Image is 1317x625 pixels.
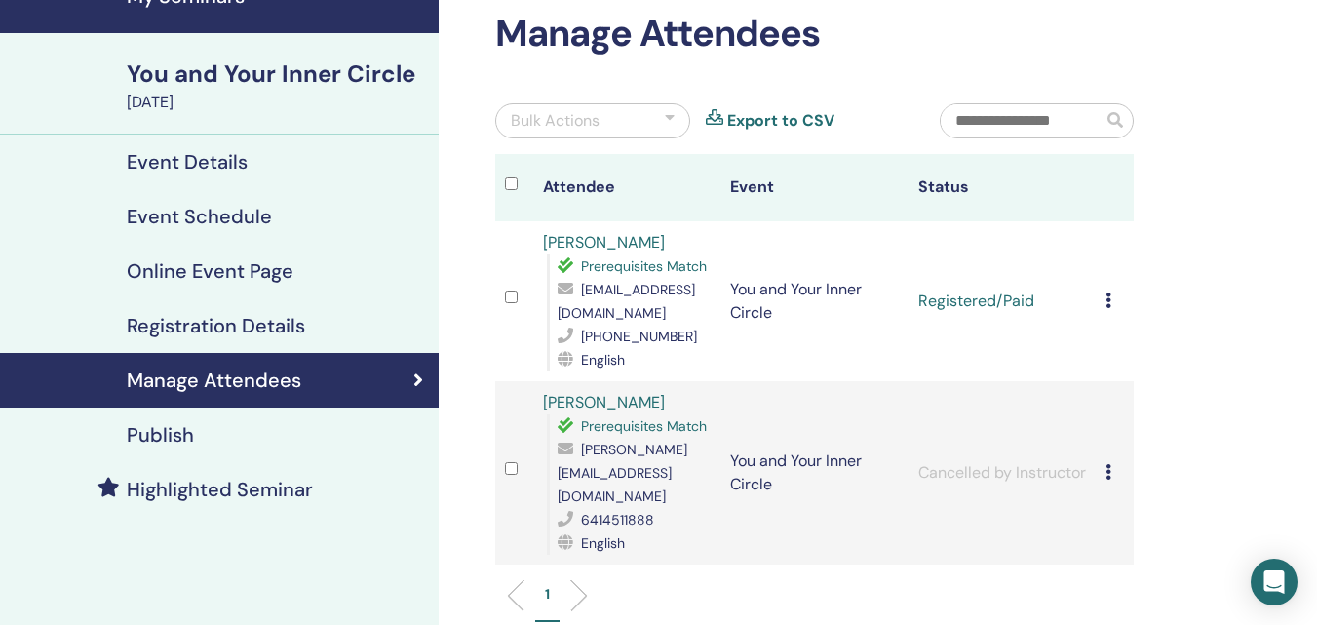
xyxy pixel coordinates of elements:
[581,351,625,369] span: English
[543,392,665,412] a: [PERSON_NAME]
[581,534,625,552] span: English
[581,328,697,345] span: [PHONE_NUMBER]
[495,12,1134,57] h2: Manage Attendees
[581,257,707,275] span: Prerequisites Match
[581,511,654,528] span: 6414511888
[127,314,305,337] h4: Registration Details
[533,154,721,221] th: Attendee
[127,478,313,501] h4: Highlighted Seminar
[115,58,439,114] a: You and Your Inner Circle[DATE]
[727,109,834,133] a: Export to CSV
[558,441,687,505] span: [PERSON_NAME][EMAIL_ADDRESS][DOMAIN_NAME]
[127,150,248,174] h4: Event Details
[127,259,293,283] h4: Online Event Page
[720,221,909,381] td: You and Your Inner Circle
[127,58,427,91] div: You and Your Inner Circle
[581,417,707,435] span: Prerequisites Match
[543,232,665,253] a: [PERSON_NAME]
[127,369,301,392] h4: Manage Attendees
[545,584,550,605] p: 1
[511,109,600,133] div: Bulk Actions
[720,381,909,565] td: You and Your Inner Circle
[127,91,427,114] div: [DATE]
[558,281,695,322] span: [EMAIL_ADDRESS][DOMAIN_NAME]
[1251,559,1298,605] div: Open Intercom Messenger
[127,423,194,447] h4: Publish
[720,154,909,221] th: Event
[909,154,1097,221] th: Status
[127,205,272,228] h4: Event Schedule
